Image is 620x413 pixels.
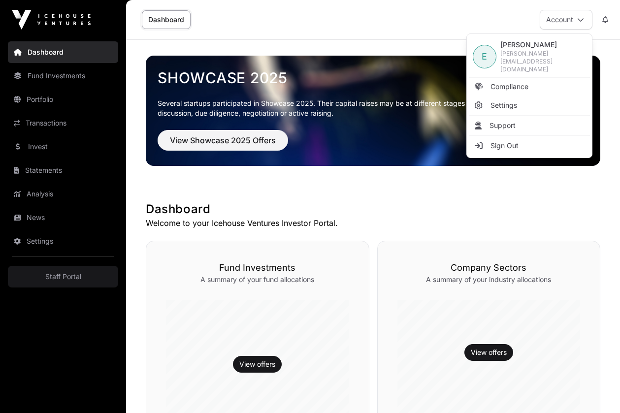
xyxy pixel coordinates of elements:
[500,40,586,50] span: [PERSON_NAME]
[469,117,590,134] li: Support
[8,183,118,205] a: Analysis
[8,112,118,134] a: Transactions
[397,261,581,275] h3: Company Sectors
[158,98,489,118] p: Several startups participated in Showcase 2025. Their capital raises may be at different stages o...
[8,89,118,110] a: Portfolio
[464,344,513,361] button: View offers
[471,348,507,357] a: View offers
[166,261,349,275] h3: Fund Investments
[482,50,487,64] span: E
[158,69,588,87] a: Showcase 2025
[469,78,590,95] a: Compliance
[8,207,118,228] a: News
[490,141,519,151] span: Sign Out
[490,100,517,110] span: Settings
[540,10,592,30] button: Account
[158,140,288,150] a: View Showcase 2025 Offers
[469,137,590,155] li: Sign Out
[571,366,620,413] iframe: Chat Widget
[8,41,118,63] a: Dashboard
[170,134,276,146] span: View Showcase 2025 Offers
[8,136,118,158] a: Invest
[142,10,191,29] a: Dashboard
[12,10,91,30] img: Icehouse Ventures Logo
[166,275,349,285] p: A summary of your fund allocations
[489,121,516,130] span: Support
[469,96,590,114] a: Settings
[239,359,275,369] a: View offers
[8,266,118,287] a: Staff Portal
[8,230,118,252] a: Settings
[500,50,586,73] span: [PERSON_NAME][EMAIL_ADDRESS][DOMAIN_NAME]
[233,356,282,373] button: View offers
[146,217,600,229] p: Welcome to your Icehouse Ventures Investor Portal.
[146,201,600,217] h1: Dashboard
[8,65,118,87] a: Fund Investments
[490,82,528,92] span: Compliance
[158,130,288,151] button: View Showcase 2025 Offers
[397,275,581,285] p: A summary of your industry allocations
[146,56,600,166] img: Showcase 2025
[8,159,118,181] a: Statements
